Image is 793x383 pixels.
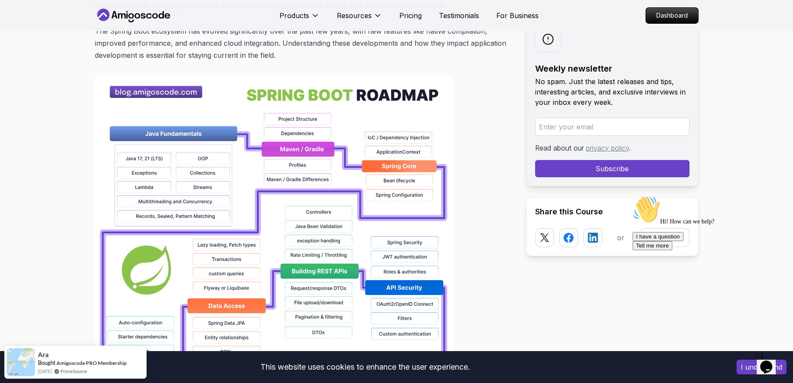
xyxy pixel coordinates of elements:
[586,144,629,152] a: privacy policy
[95,25,512,61] p: The Spring Boot ecosystem has evolved significantly over the past few years, with new features li...
[535,118,690,136] input: Enter your email
[7,348,35,376] img: provesource social proof notification image
[3,26,85,32] span: Hi! How can we help?
[337,10,372,21] p: Resources
[646,7,699,24] a: Dashboard
[60,367,87,375] a: ProveSource
[646,8,698,23] p: Dashboard
[6,358,724,377] div: This website uses cookies to enhance the user experience.
[38,359,56,366] span: Bought
[3,49,43,58] button: Tell me more
[617,232,624,243] p: or
[535,76,690,107] p: No spam. Just the latest releases and tips, interesting articles, and exclusive interviews in you...
[3,40,54,49] button: I have a question
[737,360,787,374] button: Accept cookies
[535,160,690,177] button: Subscribe
[535,63,690,75] h2: Weekly newsletter
[38,367,52,375] span: [DATE]
[279,10,309,21] p: Products
[56,360,127,366] a: Amigoscode PRO Membership
[629,192,784,344] iframe: chat widget
[757,348,784,374] iframe: chat widget
[496,10,539,21] a: For Business
[535,206,690,218] h2: Share this Course
[38,351,49,358] span: Ara
[337,10,382,28] button: Resources
[439,10,479,21] a: Testimonials
[535,143,690,153] p: Read about our .
[3,3,159,58] div: 👋Hi! How can we help?I have a questionTell me more
[399,10,422,21] a: Pricing
[279,10,320,28] button: Products
[3,3,31,31] img: :wave:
